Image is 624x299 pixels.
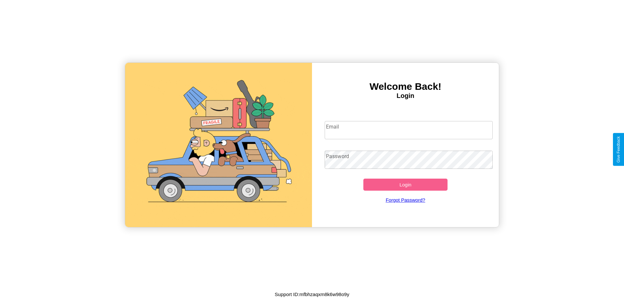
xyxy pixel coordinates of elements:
[125,63,312,227] img: gif
[363,179,448,191] button: Login
[312,81,499,92] h3: Welcome Back!
[312,92,499,100] h4: Login
[616,136,621,163] div: Give Feedback
[275,290,349,299] p: Support ID: mfbhzaqxm8k6w98o9y
[321,191,490,209] a: Forgot Password?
